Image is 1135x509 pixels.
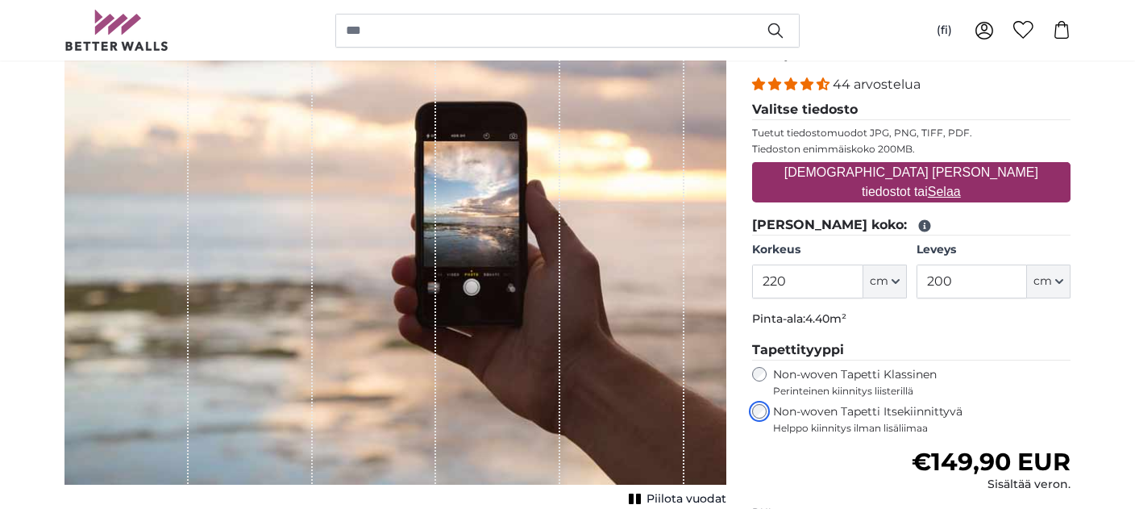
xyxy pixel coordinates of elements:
p: Tuetut tiedostomuodot JPG, PNG, TIFF, PDF. [752,127,1071,140]
label: [DEMOGRAPHIC_DATA] [PERSON_NAME] tiedostot tai [752,156,1071,208]
p: Pinta-ala: [752,311,1071,328]
div: Sisältää veron. [912,477,1071,493]
span: Helppo kiinnitys ilman lisäliimaa [773,422,1071,435]
label: Leveys [917,242,1071,258]
legend: Tapettityyppi [752,340,1071,361]
label: Non-woven Tapetti Itsekiinnittyvä [773,404,1071,435]
span: cm [870,273,888,290]
span: cm [1033,273,1052,290]
label: Non-woven Tapetti Klassinen [773,367,1071,398]
legend: [PERSON_NAME] koko: [752,215,1071,236]
button: cm [1027,265,1071,298]
p: Tiedoston enimmäiskoko 200MB. [752,143,1071,156]
button: (fi) [924,16,965,45]
legend: Valitse tiedosto [752,100,1071,120]
span: 44 arvostelua [833,77,921,92]
button: cm [863,265,907,298]
span: €149,90 EUR [912,447,1071,477]
span: Piilota vuodat [646,491,726,507]
img: Betterwalls [64,10,169,51]
u: Selaa [928,185,961,198]
span: 4.34 stars [752,77,833,92]
label: Korkeus [752,242,906,258]
span: 4.40m² [805,311,846,326]
span: Perinteinen kiinnitys liisterillä [773,385,1071,398]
